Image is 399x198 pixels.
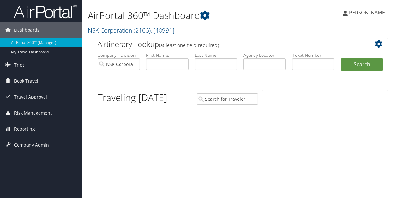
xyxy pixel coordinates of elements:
[14,137,49,153] span: Company Admin
[14,4,77,19] img: airportal-logo.png
[14,105,52,121] span: Risk Management
[14,121,35,137] span: Reporting
[88,9,291,22] h1: AirPortal 360™ Dashboard
[14,22,40,38] span: Dashboards
[98,52,140,58] label: Company - Division:
[197,93,258,105] input: Search for Traveler
[14,89,47,105] span: Travel Approval
[341,58,383,71] button: Search
[14,73,38,89] span: Book Travel
[159,42,219,49] span: (at least one field required)
[195,52,237,58] label: Last Name:
[343,3,393,22] a: [PERSON_NAME]
[146,52,189,58] label: First Name:
[98,91,167,104] h1: Traveling [DATE]
[88,26,174,35] a: NSK Corporation
[292,52,334,58] label: Ticket Number:
[243,52,286,58] label: Agency Locator:
[14,57,25,73] span: Trips
[98,39,359,50] h2: Airtinerary Lookup
[151,26,174,35] span: , [ 40991 ]
[348,9,386,16] span: [PERSON_NAME]
[134,26,151,35] span: ( 2166 )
